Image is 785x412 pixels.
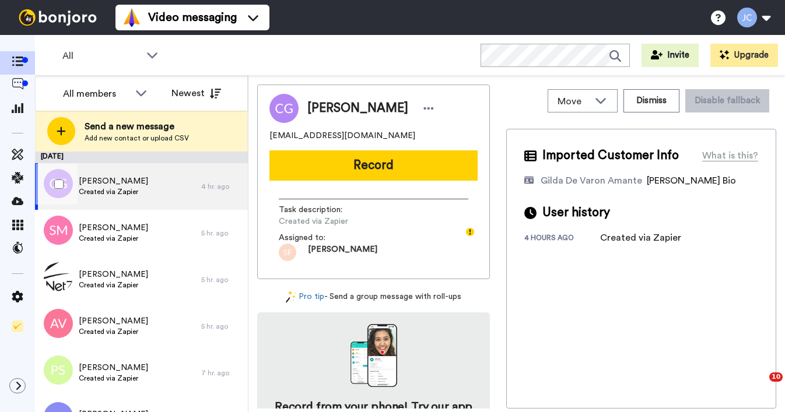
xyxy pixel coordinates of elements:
span: Imported Customer Info [542,147,679,164]
div: 5 hr. ago [201,322,242,331]
img: Checklist.svg [12,321,23,332]
span: Created via Zapier [79,374,148,383]
span: [PERSON_NAME] [307,100,408,117]
img: vm-color.svg [122,8,141,27]
span: Send a new message [85,119,189,133]
button: Disable fallback [685,89,769,112]
div: - Send a group message with roll-ups [257,291,490,303]
span: [PERSON_NAME] Bio [647,176,736,185]
div: What is this? [702,149,758,163]
span: Created via Zapier [79,280,148,290]
span: [PERSON_NAME] [79,315,148,327]
span: Move [558,94,589,108]
div: 5 hr. ago [201,275,242,284]
span: Created via Zapier [79,327,148,336]
span: Created via Zapier [79,187,148,196]
div: 4 hours ago [524,233,600,245]
iframe: Intercom live chat [745,372,773,400]
span: 10 [769,372,783,382]
img: sm.png [44,216,73,245]
div: Tooltip anchor [465,227,475,237]
img: av.png [44,309,73,338]
img: 8fe521b9-e400-42d3-b60f-690f5c90a3ca.png [44,262,73,291]
span: All [62,49,141,63]
button: Newest [163,82,230,105]
span: [PERSON_NAME] [79,269,148,280]
span: Add new contact or upload CSV [85,133,189,143]
img: bj-logo-header-white.svg [14,9,101,26]
div: All members [63,87,129,101]
div: [DATE] [35,152,248,163]
img: Image of Candice Goodwin [269,94,299,123]
span: [EMAIL_ADDRESS][DOMAIN_NAME] [269,130,415,142]
div: 5 hr. ago [201,228,242,238]
span: Assigned to: [279,232,360,244]
a: Pro tip [286,291,324,303]
span: User history [542,204,610,221]
div: 4 hr. ago [201,182,242,191]
button: Invite [642,44,699,67]
span: Video messaging [148,9,237,26]
button: Dismiss [623,89,679,112]
span: Created via Zapier [279,216,390,227]
div: Created via Zapier [600,231,681,245]
img: download [351,324,397,387]
button: Record [269,150,478,181]
span: [PERSON_NAME] [308,244,377,261]
span: [PERSON_NAME] [79,175,148,187]
span: Created via Zapier [79,234,148,243]
div: Gilda De Varon Amante [541,174,642,188]
button: Upgrade [710,44,778,67]
div: 7 hr. ago [201,368,242,378]
span: Task description : [279,204,360,216]
img: magic-wand.svg [286,291,296,303]
img: ps.png [44,355,73,385]
img: sf.png [279,244,296,261]
span: [PERSON_NAME] [79,362,148,374]
span: [PERSON_NAME] [79,222,148,234]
